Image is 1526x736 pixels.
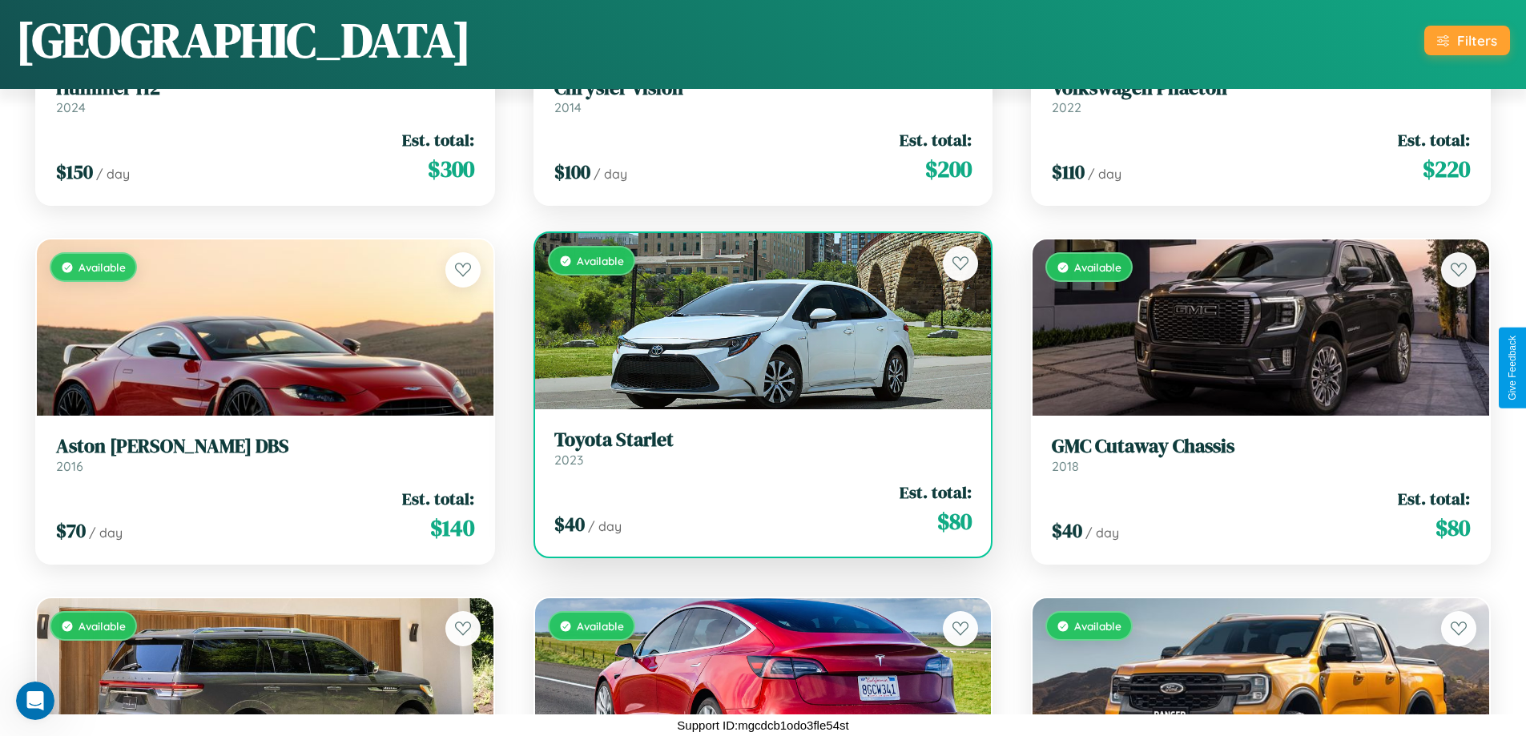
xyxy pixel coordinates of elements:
[56,435,474,474] a: Aston [PERSON_NAME] DBS2016
[56,77,474,116] a: Hummer H22024
[79,619,126,633] span: Available
[925,153,972,185] span: $ 200
[1052,99,1081,115] span: 2022
[554,452,583,468] span: 2023
[56,159,93,185] span: $ 150
[1052,517,1082,544] span: $ 40
[1085,525,1119,541] span: / day
[430,512,474,544] span: $ 140
[89,525,123,541] span: / day
[677,714,848,736] p: Support ID: mgcdcb1odo3fle54st
[1074,619,1121,633] span: Available
[1398,128,1470,151] span: Est. total:
[594,166,627,182] span: / day
[1052,159,1085,185] span: $ 110
[577,254,624,267] span: Available
[1074,260,1121,274] span: Available
[554,428,972,452] h3: Toyota Starlet
[1052,77,1470,116] a: Volkswagen Phaeton2022
[79,260,126,274] span: Available
[588,518,622,534] span: / day
[900,128,972,151] span: Est. total:
[56,458,83,474] span: 2016
[1398,487,1470,510] span: Est. total:
[16,682,54,720] iframe: Intercom live chat
[1457,32,1497,49] div: Filters
[1507,336,1518,400] div: Give Feedback
[554,511,585,537] span: $ 40
[56,99,86,115] span: 2024
[428,153,474,185] span: $ 300
[554,428,972,468] a: Toyota Starlet2023
[1435,512,1470,544] span: $ 80
[554,99,582,115] span: 2014
[16,7,471,73] h1: [GEOGRAPHIC_DATA]
[554,159,590,185] span: $ 100
[900,481,972,504] span: Est. total:
[1052,458,1079,474] span: 2018
[554,77,972,116] a: Chrysler Vision2014
[1052,435,1470,458] h3: GMC Cutaway Chassis
[1052,435,1470,474] a: GMC Cutaway Chassis2018
[402,487,474,510] span: Est. total:
[56,435,474,458] h3: Aston [PERSON_NAME] DBS
[402,128,474,151] span: Est. total:
[1423,153,1470,185] span: $ 220
[1088,166,1121,182] span: / day
[1424,26,1510,55] button: Filters
[577,619,624,633] span: Available
[56,517,86,544] span: $ 70
[937,505,972,537] span: $ 80
[96,166,130,182] span: / day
